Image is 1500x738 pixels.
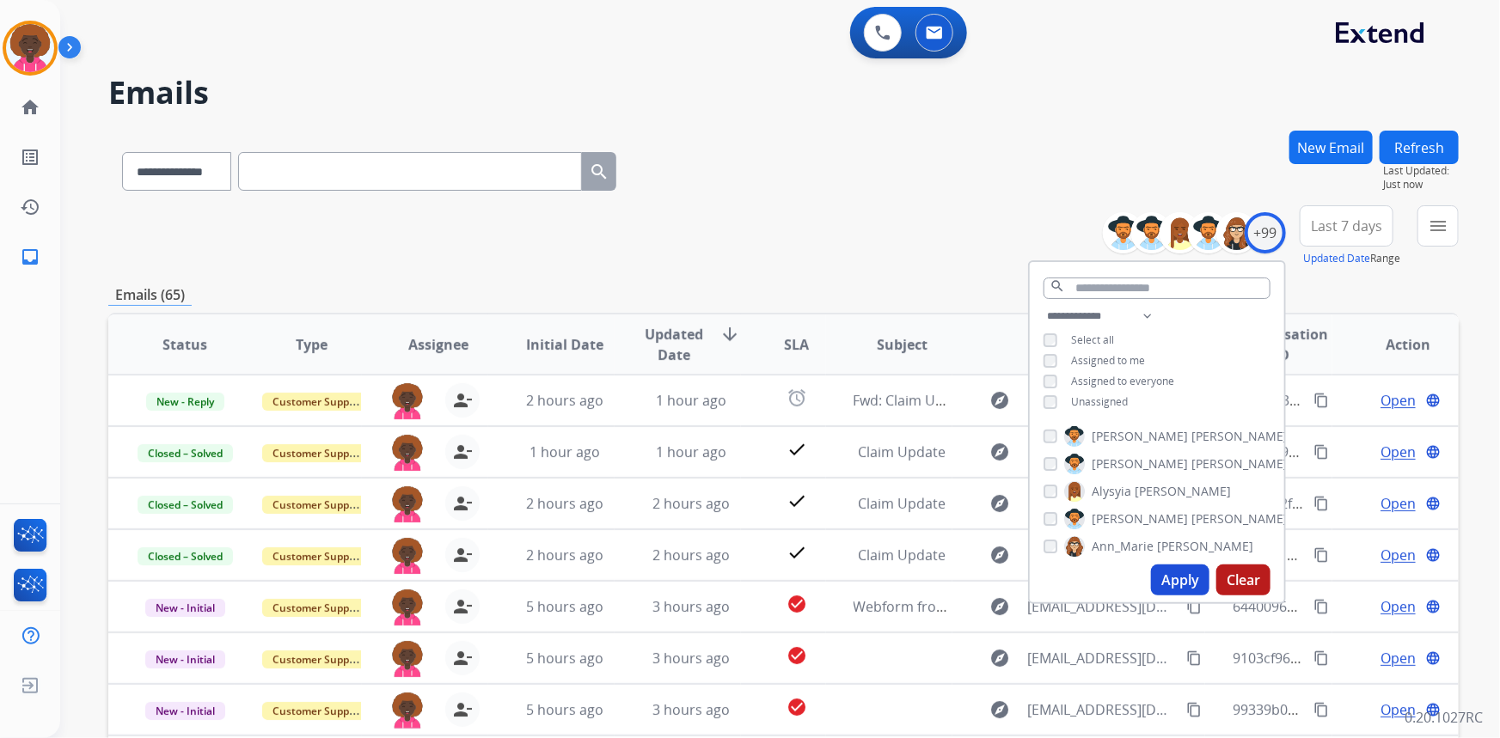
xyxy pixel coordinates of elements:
[787,491,807,511] mat-icon: check
[138,496,233,514] span: Closed – Solved
[526,334,603,355] span: Initial Date
[1191,510,1288,528] span: [PERSON_NAME]
[990,545,1011,565] mat-icon: explore
[1313,702,1329,717] mat-icon: content_copy
[1303,251,1400,265] span: Range
[1425,444,1441,460] mat-icon: language
[1191,455,1288,473] span: [PERSON_NAME]
[1313,547,1329,563] mat-icon: content_copy
[854,391,974,410] span: Fwd: Claim Update
[1071,374,1174,388] span: Assigned to everyone
[390,538,425,574] img: agent-avatar
[145,650,225,668] span: New - Initial
[990,442,1011,462] mat-icon: explore
[1425,650,1441,666] mat-icon: language
[108,76,1459,110] h2: Emails
[1186,702,1202,717] mat-icon: content_copy
[787,387,807,408] mat-icon: alarm
[719,324,740,345] mat-icon: arrow_downward
[296,334,328,355] span: Type
[530,442,600,461] span: 1 hour ago
[854,597,1243,616] span: Webform from [EMAIL_ADDRESS][DOMAIN_NAME] on [DATE]
[262,702,374,720] span: Customer Support
[1233,597,1499,616] span: 6440096a-2ebb-4eb2-931a-bbbac7eb12f1
[787,594,807,614] mat-icon: check_circle
[1381,545,1416,565] span: Open
[652,546,730,564] span: 2 hours ago
[1092,538,1154,555] span: Ann_Marie
[642,324,706,365] span: Updated Date
[1381,493,1416,514] span: Open
[1380,131,1459,164] button: Refresh
[1289,131,1373,164] button: New Email
[1383,178,1459,192] span: Just now
[1425,393,1441,408] mat-icon: language
[452,493,473,514] mat-icon: person_remove
[1381,442,1416,462] span: Open
[1135,483,1231,500] span: [PERSON_NAME]
[452,545,473,565] mat-icon: person_remove
[452,390,473,411] mat-icon: person_remove
[526,546,603,564] span: 2 hours ago
[1405,707,1483,728] p: 0.20.1027RC
[262,650,374,668] span: Customer Support
[162,334,207,355] span: Status
[1191,428,1288,445] span: [PERSON_NAME]
[1050,278,1065,294] mat-icon: search
[390,435,425,471] img: agent-avatar
[652,494,730,513] span: 2 hours ago
[656,391,726,410] span: 1 hour ago
[262,547,374,565] span: Customer Support
[526,494,603,513] span: 2 hours ago
[1428,216,1448,236] mat-icon: menu
[390,641,425,677] img: agent-avatar
[1332,314,1459,375] th: Action
[408,334,468,355] span: Assignee
[20,247,40,267] mat-icon: inbox
[390,589,425,625] img: agent-avatar
[1092,510,1188,528] span: [PERSON_NAME]
[526,649,603,668] span: 5 hours ago
[1028,699,1178,720] span: [EMAIL_ADDRESS][DOMAIN_NAME]
[990,390,1011,411] mat-icon: explore
[652,649,730,668] span: 3 hours ago
[1245,212,1286,253] div: +99
[1186,599,1202,614] mat-icon: content_copy
[1233,649,1490,668] span: 9103cf96-eb0e-4682-9ea1-61a97910f82c
[20,147,40,168] mat-icon: list_alt
[1071,394,1128,409] span: Unassigned
[390,383,425,419] img: agent-avatar
[589,162,609,182] mat-icon: search
[1151,564,1209,595] button: Apply
[787,439,807,460] mat-icon: check
[20,97,40,118] mat-icon: home
[452,442,473,462] mat-icon: person_remove
[390,692,425,729] img: agent-avatar
[145,702,225,720] span: New - Initial
[1071,353,1145,368] span: Assigned to me
[390,486,425,522] img: agent-avatar
[1303,252,1370,265] button: Updated Date
[1092,428,1188,445] span: [PERSON_NAME]
[1425,702,1441,717] mat-icon: language
[990,493,1011,514] mat-icon: explore
[787,697,807,717] mat-icon: check_circle
[656,442,726,461] span: 1 hour ago
[1313,444,1329,460] mat-icon: content_copy
[1381,648,1416,668] span: Open
[1425,496,1441,511] mat-icon: language
[452,699,473,720] mat-icon: person_remove
[1381,390,1416,411] span: Open
[1313,599,1329,614] mat-icon: content_copy
[990,648,1011,668] mat-icon: explore
[20,197,40,217] mat-icon: history
[526,597,603,616] span: 5 hours ago
[1300,205,1393,247] button: Last 7 days
[452,648,473,668] mat-icon: person_remove
[859,494,946,513] span: Claim Update
[262,496,374,514] span: Customer Support
[990,699,1011,720] mat-icon: explore
[1381,699,1416,720] span: Open
[1157,538,1253,555] span: [PERSON_NAME]
[1425,547,1441,563] mat-icon: language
